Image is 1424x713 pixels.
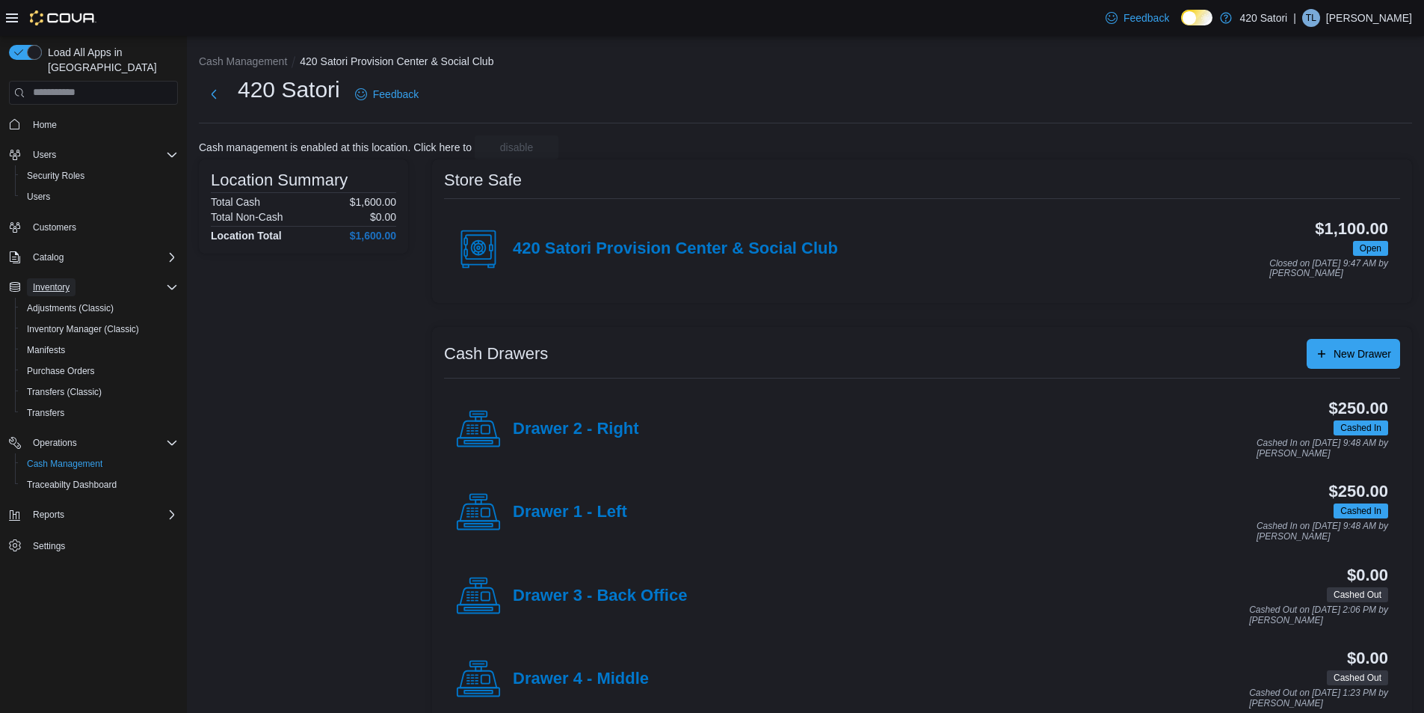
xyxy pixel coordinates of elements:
[1334,346,1391,361] span: New Drawer
[199,55,287,67] button: Cash Management
[27,146,62,164] button: Users
[27,506,178,524] span: Reports
[513,420,639,439] h4: Drawer 2 - Right
[21,341,71,359] a: Manifests
[444,171,522,189] h3: Store Safe
[33,119,57,131] span: Home
[21,362,178,380] span: Purchase Orders
[1269,259,1388,279] p: Closed on [DATE] 9:47 AM by [PERSON_NAME]
[211,230,282,242] h4: Location Total
[15,298,184,319] button: Adjustments (Classic)
[1326,9,1412,27] p: [PERSON_NAME]
[21,167,178,185] span: Security Roles
[21,188,56,206] a: Users
[27,218,178,236] span: Customers
[15,474,184,495] button: Traceabilty Dashboard
[21,455,178,473] span: Cash Management
[513,587,687,606] h4: Drawer 3 - Back Office
[21,476,178,494] span: Traceabilty Dashboard
[21,383,108,401] a: Transfers (Classic)
[15,165,184,186] button: Security Roles
[1124,10,1169,25] span: Feedback
[1181,10,1212,25] input: Dark Mode
[21,404,178,422] span: Transfers
[3,144,184,165] button: Users
[15,403,184,423] button: Transfers
[27,302,114,314] span: Adjustments (Classic)
[350,230,396,242] h4: $1,600.00
[1239,9,1287,27] p: 420 Satori
[1249,688,1388,709] p: Cashed Out on [DATE] 1:23 PM by [PERSON_NAME]
[349,79,425,109] a: Feedback
[1340,421,1381,435] span: Cashed In
[238,75,340,105] h1: 420 Satori
[21,299,120,317] a: Adjustments (Classic)
[33,540,65,552] span: Settings
[350,196,396,208] p: $1,600.00
[3,432,184,453] button: Operations
[3,534,184,556] button: Settings
[373,87,419,102] span: Feedback
[33,251,64,263] span: Catalog
[15,319,184,340] button: Inventory Manager (Classic)
[211,196,260,208] h6: Total Cash
[21,476,123,494] a: Traceabilty Dashboard
[211,211,283,223] h6: Total Non-Cash
[3,247,184,268] button: Catalog
[1334,671,1381,685] span: Cashed Out
[21,188,178,206] span: Users
[15,453,184,474] button: Cash Management
[199,54,1412,72] nav: An example of EuiBreadcrumbs
[1340,504,1381,518] span: Cashed In
[1329,483,1388,501] h3: $250.00
[27,248,70,266] button: Catalog
[27,146,178,164] span: Users
[370,211,396,223] p: $0.00
[15,382,184,403] button: Transfers (Classic)
[1334,504,1388,518] span: Cashed In
[1329,400,1388,417] h3: $250.00
[1347,566,1388,584] h3: $0.00
[1327,670,1388,685] span: Cashed Out
[211,171,348,189] h3: Location Summary
[513,239,838,259] h4: 420 Satori Provision Center & Social Club
[27,323,139,335] span: Inventory Manager (Classic)
[500,140,533,155] span: disable
[33,149,56,161] span: Users
[1315,220,1388,238] h3: $1,100.00
[513,670,649,689] h4: Drawer 4 - Middle
[27,170,84,182] span: Security Roles
[1334,588,1381,602] span: Cashed Out
[1360,242,1381,255] span: Open
[1353,241,1388,256] span: Open
[27,248,178,266] span: Catalog
[3,504,184,525] button: Reports
[27,434,83,452] button: Operations
[3,114,184,135] button: Home
[3,216,184,238] button: Customers
[21,320,145,338] a: Inventory Manager (Classic)
[300,55,493,67] button: 420 Satori Provision Center & Social Club
[27,278,75,296] button: Inventory
[27,115,178,134] span: Home
[1302,9,1320,27] div: Troy Lorenz
[27,506,70,524] button: Reports
[1100,3,1175,33] a: Feedback
[15,340,184,361] button: Manifests
[27,365,95,377] span: Purchase Orders
[27,191,50,203] span: Users
[475,135,558,159] button: disable
[1249,605,1388,625] p: Cashed Out on [DATE] 2:06 PM by [PERSON_NAME]
[1334,420,1388,435] span: Cashed In
[33,437,77,449] span: Operations
[27,479,117,491] span: Traceabilty Dashboard
[1307,339,1400,369] button: New Drawer
[27,434,178,452] span: Operations
[33,221,76,233] span: Customers
[42,45,178,75] span: Load All Apps in [GEOGRAPHIC_DATA]
[21,383,178,401] span: Transfers (Classic)
[33,281,70,293] span: Inventory
[21,362,101,380] a: Purchase Orders
[1181,25,1182,26] span: Dark Mode
[15,361,184,382] button: Purchase Orders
